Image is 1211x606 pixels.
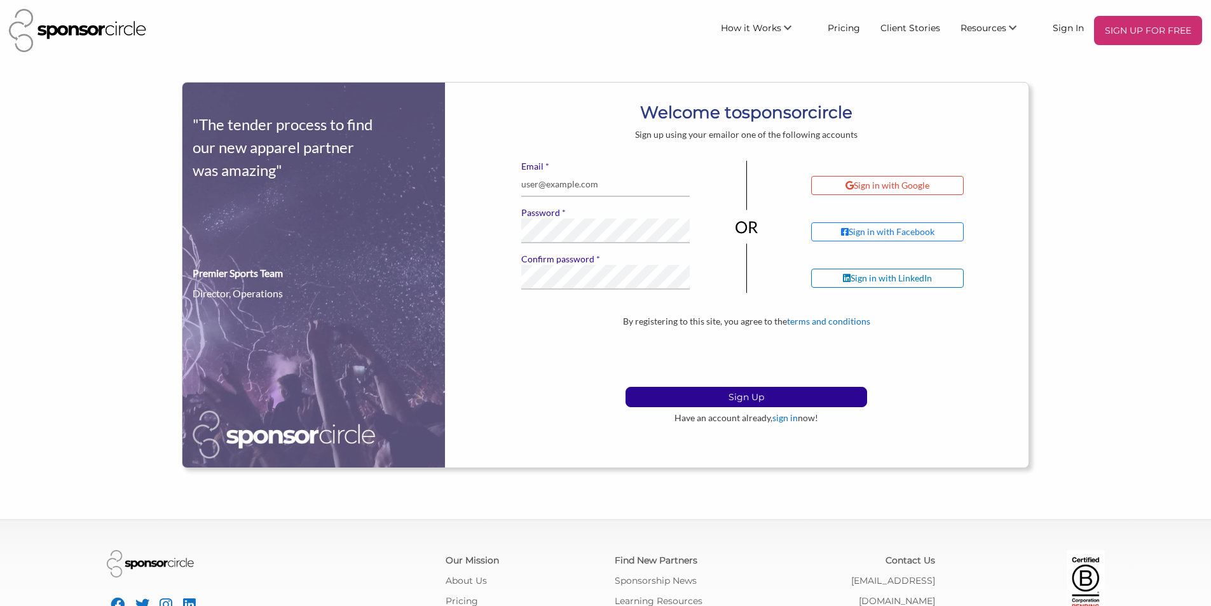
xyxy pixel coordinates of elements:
[843,273,932,284] div: Sign in with LinkedIn
[521,161,690,172] label: Email
[521,207,690,219] label: Password
[721,22,781,34] span: How it Works
[961,22,1006,34] span: Resources
[615,575,697,586] a: Sponsorship News
[818,16,870,39] a: Pricing
[193,410,376,459] img: Sponsor Circle Logo
[9,9,146,52] img: Sponsor Circle Logo
[787,316,870,327] a: terms and conditions
[626,387,866,407] p: Sign Up
[521,172,690,197] input: user@example.com
[811,222,1019,241] a: Sign in with Facebook
[193,266,283,281] div: Premier Sports Team
[465,316,1029,424] div: By registering to this site, you agree to the Have an account already, now!
[742,102,808,123] b: sponsor
[711,16,818,45] li: How it Works
[811,269,1019,288] a: Sign in with LinkedIn
[845,180,929,191] div: Sign in with Google
[193,286,283,301] div: Director, Operations
[615,555,697,566] a: Find New Partners
[1099,21,1197,40] p: SIGN UP FOR FREE
[446,575,487,586] a: About Us
[772,412,798,423] a: sign in
[193,113,376,182] div: "The tender process to find our new apparel partner was amazing"
[182,83,445,469] img: sign-up-testimonial-def32a0a4a1c0eb4219d967058da5be3d0661b8e3d1197772554463f7db77dfd.png
[735,161,759,293] img: or-divider-vertical-04be836281eac2ff1e2d8b3dc99963adb0027f4cd6cf8dbd6b945673e6b3c68b.png
[107,550,194,577] img: Sponsor Circle Logo
[730,129,858,140] span: or one of the following accounts
[465,101,1029,124] h1: Welcome to circle
[465,129,1029,140] div: Sign up using your email
[870,16,950,39] a: Client Stories
[886,555,935,566] a: Contact Us
[521,253,690,265] label: Confirm password
[1043,16,1094,39] a: Sign In
[650,332,843,382] iframe: reCAPTCHA
[446,555,499,566] a: Our Mission
[950,16,1043,45] li: Resources
[811,176,1019,195] a: Sign in with Google
[626,387,867,407] button: Sign Up
[841,226,934,238] div: Sign in with Facebook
